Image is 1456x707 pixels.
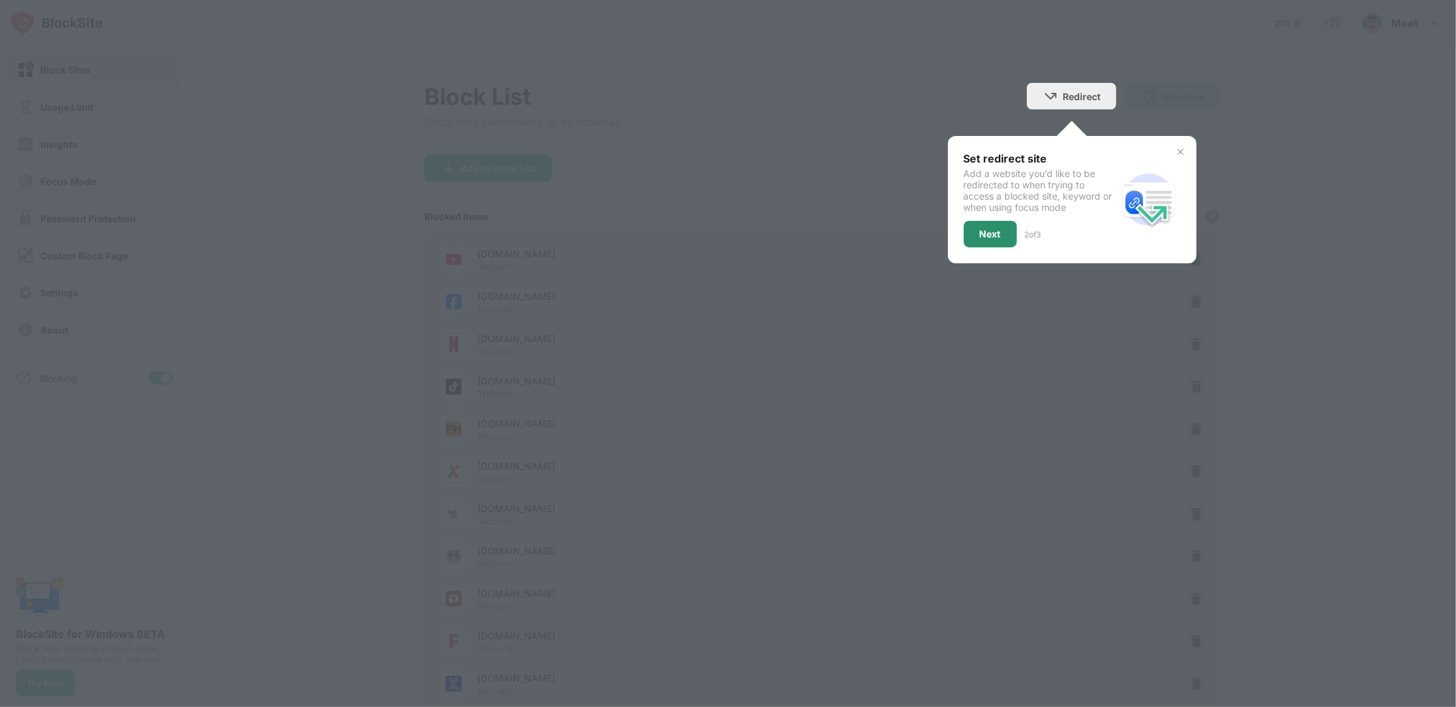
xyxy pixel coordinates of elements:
[1175,147,1186,157] img: x-button.svg
[1117,168,1181,231] img: redirect.svg
[964,168,1117,213] div: Add a website you’d like to be redirected to when trying to access a blocked site, keyword or whe...
[1025,229,1041,239] div: 2 of 3
[980,229,1001,239] div: Next
[1063,91,1100,102] div: Redirect
[964,152,1117,165] div: Set redirect site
